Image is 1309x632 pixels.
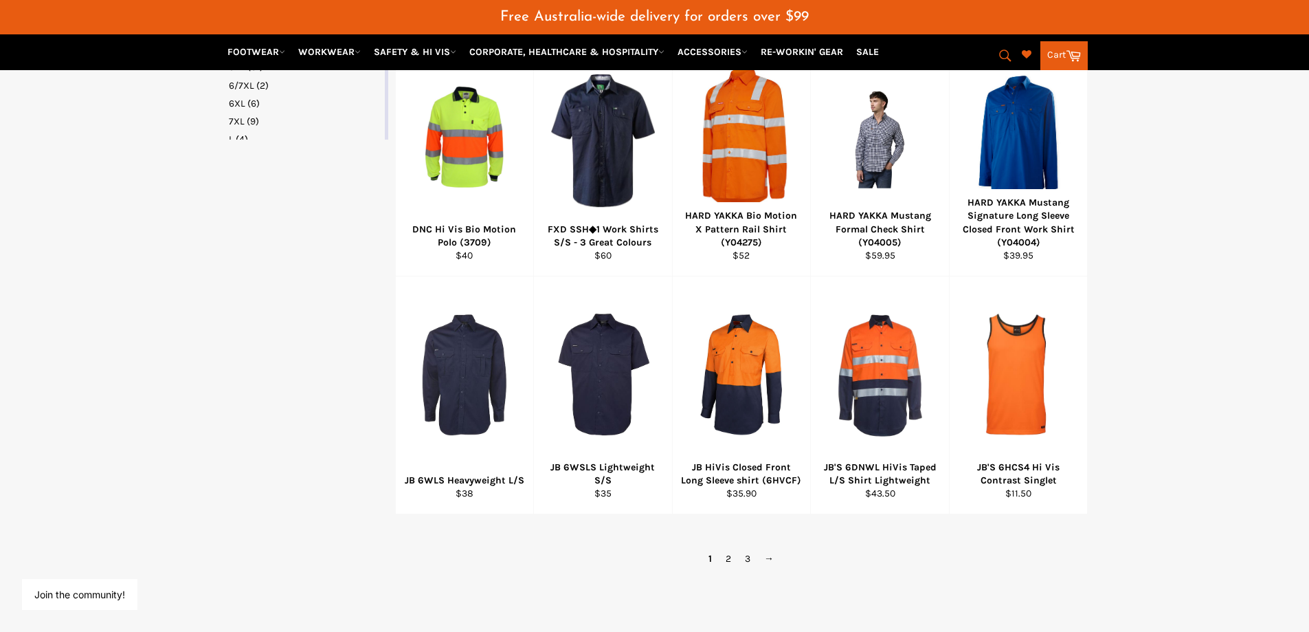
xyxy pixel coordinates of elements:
[757,549,781,569] a: →
[755,40,849,64] a: RE-WORKIN' GEAR
[672,40,753,64] a: ACCESSORIES
[229,79,382,92] a: 6/7XL
[681,209,802,249] div: HARD YAKKA Bio Motion X Pattern Rail Shirt (Y04275)
[810,276,949,514] a: JB'S 6DNWL HiVis Taped L/S Shirt Lightweight - Workin' Gear JB'S 6DNWL HiVis Taped L/S Shirt Ligh...
[229,115,382,128] a: 7XL
[690,59,794,215] img: HARD YAKKA Bio Motion X Pattern Rail Shirt (Y04275) - Workin' Gear
[949,276,1088,514] a: JB'S 6HCS4 Hi Vis Contrast Singlet - Workin' Gear JB'S 6HCS4 Hi Vis Contrast Singlet $11.50
[222,40,291,64] a: FOOTWEAR
[551,59,655,214] img: FXD SSH◆1 Work Shirts S/S - 3 Great Colours - Workin' Gear
[256,80,269,91] span: (2)
[247,116,259,127] span: (9)
[543,249,664,262] div: $60
[395,276,534,514] a: JB 6WLS Heavyweight L/S - Workin' Gear JB 6WLS Heavyweight L/S $38
[229,133,234,145] span: L
[395,39,534,276] a: DNC Hi Vis Bio Motion Polo (3709) - Workin' Gear DNC Hi Vis Bio Motion Polo (3709) $40
[958,487,1079,500] div: $11.50
[958,196,1079,249] div: HARD YAKKA Mustang Signature Long Sleeve Closed Front Work Shirt (Y04004)
[738,549,757,569] a: 3
[949,39,1088,276] a: HARD YAKKA Mustang Signature Long Sleeve Closed Front Work Shirt (Y04004) - Workin' Gear HARD YAK...
[229,133,382,146] a: L
[543,223,664,250] div: FXD SSH◆1 Work Shirts S/S - 3 Great Colours
[820,461,941,488] div: JB'S 6DNWL HiVis Taped L/S Shirt Lightweight
[533,39,672,276] a: FXD SSH◆1 Work Shirts S/S - 3 Great Colours - Workin' Gear FXD SSH◆1 Work Shirts S/S - 3 Great Co...
[368,40,462,64] a: SAFETY & HI VIS
[1040,41,1088,70] a: Cart
[247,98,260,109] span: (6)
[413,312,517,438] img: JB 6WLS Heavyweight L/S - Workin' Gear
[851,40,884,64] a: SALE
[404,487,525,500] div: $38
[967,67,1071,206] img: HARD YAKKA Mustang Signature Long Sleeve Closed Front Work Shirt (Y04004) - Workin' Gear
[828,85,932,188] img: HARD YAKKA Mustang Formal Check Shirt (Y04005) - Workin' Gear
[464,40,670,64] a: CORPORATE, HEALTHCARE & HOSPITALITY
[958,461,1079,488] div: JB'S 6HCS4 Hi Vis Contrast Singlet
[820,487,941,500] div: $43.50
[551,312,655,438] img: JB 6WSL Lightweight S/S - Workin' Gear
[702,549,719,569] span: 1
[413,85,517,188] img: DNC Hi Vis Bio Motion Polo (3709) - Workin' Gear
[828,312,932,438] img: JB'S 6DNWL HiVis Taped L/S Shirt Lightweight - Workin' Gear
[229,116,245,127] span: 7XL
[229,80,254,91] span: 6/7XL
[810,39,949,276] a: HARD YAKKA Mustang Formal Check Shirt (Y04005) - Workin' Gear HARD YAKKA Mustang Formal Check Shi...
[293,40,366,64] a: WORKWEAR
[820,249,941,262] div: $59.95
[229,97,382,110] a: 6XL
[543,461,664,488] div: JB 6WSLS Lightweight S/S
[236,133,248,145] span: (4)
[404,474,525,487] div: JB 6WLS Heavyweight L/S
[500,10,809,24] span: Free Australia-wide delivery for orders over $99
[404,223,525,250] div: DNC Hi Vis Bio Motion Polo (3709)
[820,209,941,249] div: HARD YAKKA Mustang Formal Check Shirt (Y04005)
[690,312,794,438] img: JB 6HVCF HiVis Closed Front Long Sleeve shirt - Workin' Gear
[543,487,664,500] div: $35
[672,276,811,514] a: JB 6HVCF HiVis Closed Front Long Sleeve shirt - Workin' Gear JB HiVis Closed Front Long Sleeve sh...
[967,312,1071,438] img: JB'S 6HCS4 Hi Vis Contrast Singlet - Workin' Gear
[681,249,802,262] div: $52
[404,249,525,262] div: $40
[719,549,738,569] a: 2
[229,98,245,109] span: 6XL
[672,39,811,276] a: HARD YAKKA Bio Motion X Pattern Rail Shirt (Y04275) - Workin' Gear HARD YAKKA Bio Motion X Patter...
[34,589,125,600] button: Join the community!
[958,249,1079,262] div: $39.95
[681,487,802,500] div: $35.90
[681,461,802,488] div: JB HiVis Closed Front Long Sleeve shirt (6HVCF)
[533,276,672,514] a: JB 6WSL Lightweight S/S - Workin' Gear JB 6WSLS Lightweight S/S $35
